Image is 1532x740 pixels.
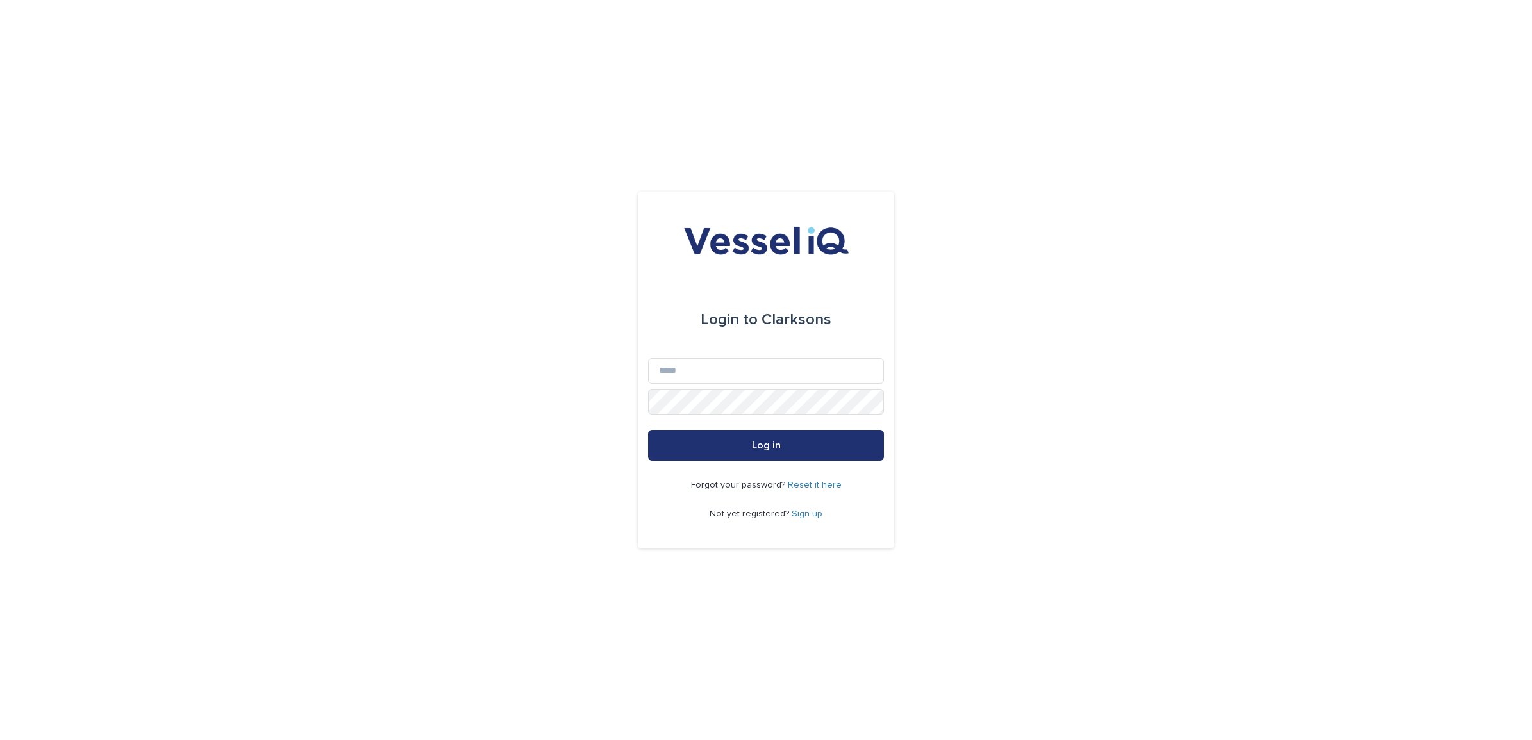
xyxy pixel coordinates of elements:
a: Reset it here [788,481,842,489]
a: Sign up [792,509,822,518]
div: Clarksons [701,302,831,338]
span: Not yet registered? [710,509,792,518]
span: Forgot your password? [691,481,788,489]
button: Log in [648,430,884,461]
span: Log in [752,440,781,450]
span: Login to [701,312,758,327]
img: DY2harLS7Ky7oFY6OHCp [683,222,849,261]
